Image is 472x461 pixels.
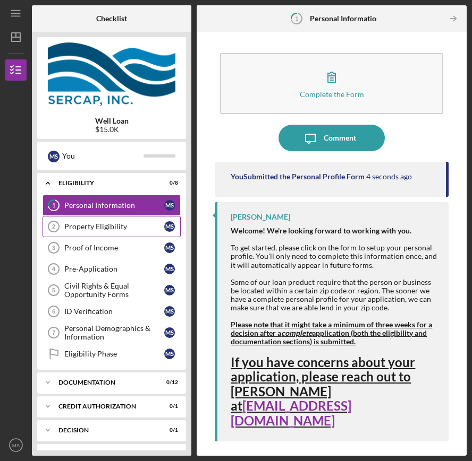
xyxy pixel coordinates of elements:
[12,442,20,448] text: MS
[62,147,144,165] div: You
[52,308,55,315] tspan: 6
[64,307,164,316] div: ID Verification
[64,350,164,358] div: Eligibility Phase
[231,398,351,428] a: [EMAIL_ADDRESS][DOMAIN_NAME]
[52,287,55,293] tspan: 5
[159,403,178,410] div: 0 / 1
[164,242,175,253] div: M S
[164,327,175,338] div: M S
[279,125,385,151] button: Comment
[295,15,298,22] tspan: 1
[164,200,175,211] div: M S
[220,53,443,114] button: Complete the Form
[95,117,129,125] b: Well Loan
[43,322,181,343] a: 7Personal Demographics & InformationMS
[52,223,55,230] tspan: 2
[159,379,178,386] div: 0 / 12
[159,180,178,186] div: 0 / 8
[43,258,181,280] a: 4Pre-ApplicationMS
[43,301,181,322] a: 6ID VerificationMS
[231,320,432,346] strong: Please note that it might take a minimum of three weeks for a decision after a application (both ...
[43,343,181,364] a: Eligibility PhaseMS
[58,427,151,433] div: Decision
[95,125,129,134] div: $15.0K
[52,245,55,251] tspan: 3
[43,280,181,301] a: 5Civil Rights & Equal Opportunity FormsMS
[52,329,55,336] tspan: 7
[164,306,175,317] div: M S
[43,195,181,216] a: 1Personal InformationMS
[231,354,415,428] strong: If you have concerns about your application, please reach out to [PERSON_NAME] at
[43,237,181,258] a: 3Proof of IncomeMS
[64,243,164,252] div: Proof of Income
[231,278,437,312] div: Some of our loan product require that the person or business be located within a certain zip code...
[64,222,164,231] div: Property Eligibility
[164,264,175,274] div: M S
[52,266,56,272] tspan: 4
[43,216,181,237] a: 2Property EligibilityMS
[96,14,127,23] b: Checklist
[310,14,381,23] b: Personal Information
[37,42,186,106] img: Product logo
[164,285,175,295] div: M S
[281,328,312,337] em: complete
[64,201,164,210] div: Personal Information
[164,221,175,232] div: M S
[324,125,356,151] div: Comment
[159,427,178,433] div: 0 / 1
[58,379,151,386] div: Documentation
[164,349,175,359] div: M S
[64,265,164,273] div: Pre-Application
[231,213,290,221] div: [PERSON_NAME]
[5,434,27,456] button: MS
[58,180,151,186] div: Eligibility
[64,282,164,299] div: Civil Rights & Equal Opportunity Forms
[58,403,151,410] div: CREDIT AUTHORIZATION
[231,227,437,269] div: To get started, please click on the form to setup your personal profile. You'll only need to comp...
[300,90,364,98] div: Complete the Form
[64,324,164,341] div: Personal Demographics & Information
[52,202,55,209] tspan: 1
[366,172,412,181] time: 2025-08-15 14:17
[231,226,411,235] strong: Welcome! We're looking forward to working with you.
[231,172,365,181] div: You Submitted the Personal Profile Form
[48,151,60,162] div: M S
